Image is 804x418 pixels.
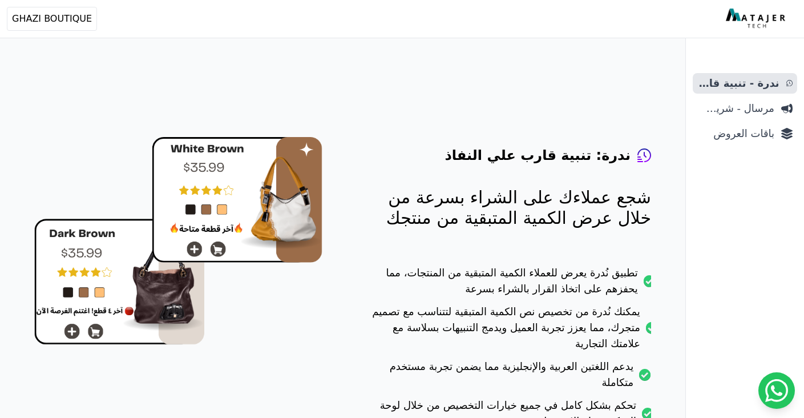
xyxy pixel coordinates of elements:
[12,12,92,26] span: GHAZI BOUTIQUE
[368,359,651,397] li: يدعم اللغتين العربية والإنجليزية مما يضمن تجربة مستخدم متكاملة
[726,9,788,29] img: MatajerTech Logo
[445,146,631,164] h4: ندرة: تنبية قارب علي النفاذ
[697,101,774,116] span: مرسال - شريط دعاية
[368,265,651,304] li: تطبيق نُدرة يعرض للعملاء الكمية المتبقية من المنتجات، مما يحفزهم على اتخاذ القرار بالشراء بسرعة
[697,126,774,142] span: باقات العروض
[7,7,97,31] button: GHAZI BOUTIQUE
[34,137,322,345] img: hero
[368,304,651,359] li: يمكنك نُدرة من تخصيص نص الكمية المتبقية لتتناسب مع تصميم متجرك، مما يعزز تجربة العميل ويدمج التنب...
[368,187,651,228] p: شجع عملاءك على الشراء بسرعة من خلال عرض الكمية المتبقية من منتجك
[697,75,779,91] span: ندرة - تنبية قارب علي النفاذ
